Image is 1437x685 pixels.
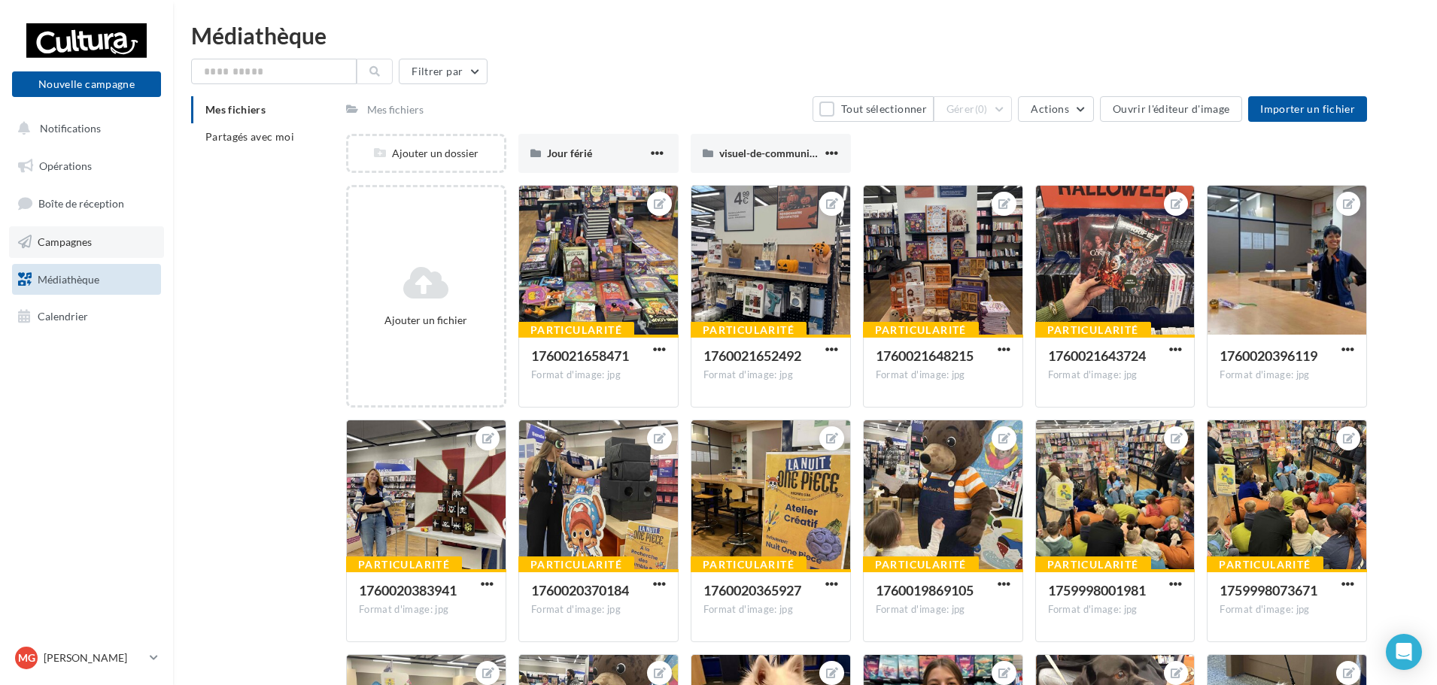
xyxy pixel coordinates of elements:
[703,347,801,364] span: 1760021652492
[1220,368,1354,382] div: Format d'image: jpg
[1220,347,1317,364] span: 1760020396119
[39,159,92,172] span: Opérations
[44,650,144,665] p: [PERSON_NAME]
[691,556,807,573] div: Particularité
[547,147,592,159] span: Jour férié
[531,368,666,382] div: Format d'image: jpg
[346,556,462,573] div: Particularité
[975,103,988,115] span: (0)
[813,96,933,122] button: Tout sélectionner
[876,347,974,364] span: 1760021648215
[518,556,634,573] div: Particularité
[38,197,124,210] span: Boîte de réception
[12,644,161,672] a: MG [PERSON_NAME]
[1035,322,1151,338] div: Particularité
[703,582,801,599] span: 1760020365927
[1220,582,1317,599] span: 1759998073671
[9,301,164,332] a: Calendrier
[9,113,158,144] button: Notifications
[12,71,161,97] button: Nouvelle campagne
[359,603,494,617] div: Format d'image: jpg
[18,650,35,665] span: MG
[9,226,164,258] a: Campagnes
[40,122,101,135] span: Notifications
[354,313,498,328] div: Ajouter un fichier
[9,187,164,220] a: Boîte de réception
[863,322,979,338] div: Particularité
[1100,96,1242,122] button: Ouvrir l'éditeur d'image
[9,264,164,296] a: Médiathèque
[38,235,92,248] span: Campagnes
[531,603,666,617] div: Format d'image: jpg
[1035,556,1151,573] div: Particularité
[1048,347,1146,364] span: 1760021643724
[934,96,1013,122] button: Gérer(0)
[863,556,979,573] div: Particularité
[38,272,99,285] span: Médiathèque
[1207,556,1323,573] div: Particularité
[1260,102,1355,115] span: Importer un fichier
[38,310,88,323] span: Calendrier
[359,582,457,599] span: 1760020383941
[1248,96,1367,122] button: Importer un fichier
[1220,603,1354,617] div: Format d'image: jpg
[876,603,1010,617] div: Format d'image: jpg
[205,130,294,143] span: Partagés avec moi
[876,582,974,599] span: 1760019869105
[1018,96,1093,122] button: Actions
[518,322,634,338] div: Particularité
[1048,603,1183,617] div: Format d'image: jpg
[9,150,164,182] a: Opérations
[703,368,838,382] div: Format d'image: jpg
[876,368,1010,382] div: Format d'image: jpg
[691,322,807,338] div: Particularité
[1386,634,1422,670] div: Open Intercom Messenger
[1031,102,1068,115] span: Actions
[191,24,1419,47] div: Médiathèque
[531,582,629,599] span: 1760020370184
[348,146,504,161] div: Ajouter un dossier
[531,347,629,364] span: 1760021658471
[703,603,838,617] div: Format d'image: jpg
[399,59,488,84] button: Filtrer par
[719,147,839,159] span: visuel-de-communication
[205,103,266,116] span: Mes fichiers
[367,102,424,117] div: Mes fichiers
[1048,582,1146,599] span: 1759998001981
[1048,368,1183,382] div: Format d'image: jpg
